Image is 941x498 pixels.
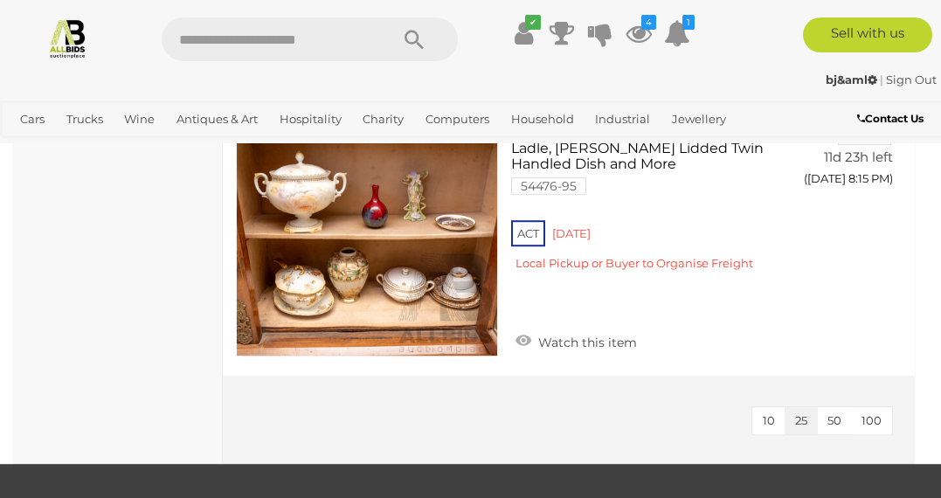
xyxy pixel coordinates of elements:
a: Jewellery [665,105,733,134]
a: Antiques & Art [170,105,265,134]
span: 10 [763,413,775,427]
a: Wine [117,105,162,134]
a: Trucks [59,105,110,134]
span: | [880,73,883,86]
span: 100 [861,413,882,427]
a: Household [504,105,581,134]
a: Sell with us [803,17,932,52]
i: ✔ [525,15,541,30]
a: Cars [13,105,52,134]
span: 50 [827,413,841,427]
i: 4 [641,15,656,30]
a: 1 [664,17,690,49]
a: Sports [68,134,118,163]
a: [GEOGRAPHIC_DATA] [125,134,263,163]
a: Office [13,134,60,163]
a: 4 [626,17,652,49]
i: 1 [682,15,695,30]
button: 50 [817,407,852,434]
button: Search [370,17,458,61]
a: Charity [356,105,411,134]
b: Contact Us [857,112,924,125]
span: Watch this item [534,335,637,350]
img: Allbids.com.au [47,17,88,59]
button: 100 [851,407,892,434]
button: 25 [785,407,818,434]
strong: bj&aml [826,73,877,86]
button: 10 [752,407,785,434]
a: Sign Out [886,73,937,86]
span: 25 [795,413,807,427]
a: Contact Us [857,109,928,128]
a: Collection Vintage Porcelain Including Royal Doulton Flambe Vase, Royal Doulton Lidded Turreen, U... [524,94,786,284]
a: Hospitality [273,105,349,134]
a: $1 Image 11d 23h left ([DATE] 8:15 PM) [813,94,897,195]
a: Industrial [588,105,657,134]
a: Computers [419,105,496,134]
a: ✔ [510,17,536,49]
a: Watch this item [511,328,641,354]
a: bj&aml [826,73,880,86]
